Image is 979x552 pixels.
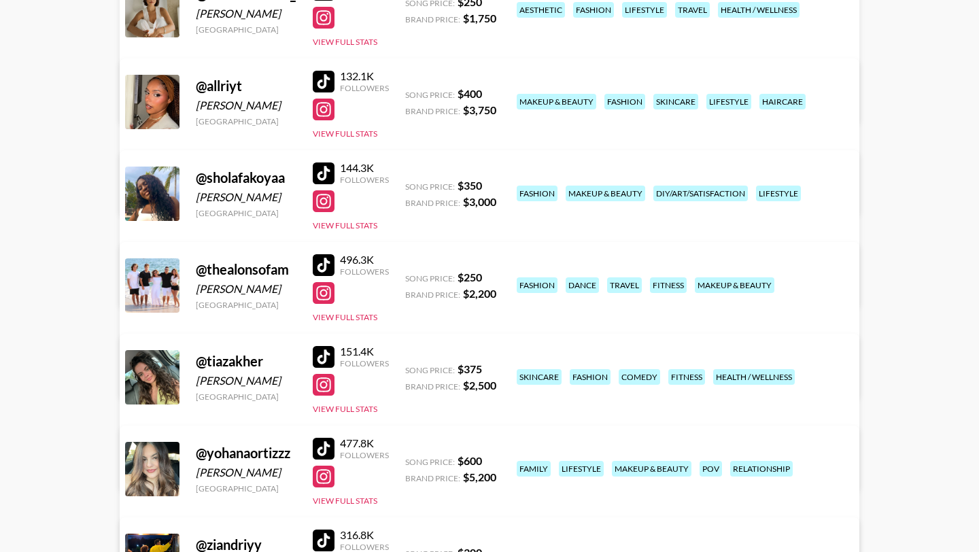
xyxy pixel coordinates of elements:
div: [PERSON_NAME] [196,466,296,479]
span: Song Price: [405,457,455,467]
button: View Full Stats [313,404,377,414]
div: dance [566,277,599,293]
div: Followers [340,83,389,93]
div: [GEOGRAPHIC_DATA] [196,208,296,218]
div: Followers [340,542,389,552]
div: 151.4K [340,345,389,358]
div: @ thealonsofam [196,261,296,278]
div: fitness [668,369,705,385]
div: makeup & beauty [695,277,774,293]
div: Followers [340,266,389,277]
div: lifestyle [756,186,801,201]
button: View Full Stats [313,312,377,322]
span: Brand Price: [405,381,460,392]
strong: $ 1,750 [463,12,496,24]
div: [PERSON_NAME] [196,190,296,204]
strong: $ 375 [458,362,482,375]
div: [PERSON_NAME] [196,7,296,20]
div: [PERSON_NAME] [196,282,296,296]
strong: $ 400 [458,87,482,100]
div: @ allriyt [196,77,296,94]
div: skincare [517,369,562,385]
div: makeup & beauty [612,461,691,477]
span: Brand Price: [405,106,460,116]
div: fashion [517,277,557,293]
button: View Full Stats [313,128,377,139]
strong: $ 250 [458,271,482,283]
div: 144.3K [340,161,389,175]
span: Brand Price: [405,290,460,300]
div: [GEOGRAPHIC_DATA] [196,24,296,35]
div: 477.8K [340,436,389,450]
div: travel [675,2,710,18]
strong: $ 2,500 [463,379,496,392]
strong: $ 5,200 [463,470,496,483]
span: Brand Price: [405,198,460,208]
div: @ tiazakher [196,353,296,370]
div: diy/art/satisfaction [653,186,748,201]
strong: $ 3,000 [463,195,496,208]
div: fashion [573,2,614,18]
div: travel [607,277,642,293]
div: [PERSON_NAME] [196,374,296,387]
div: Followers [340,175,389,185]
div: pov [700,461,722,477]
div: fitness [650,277,687,293]
div: [GEOGRAPHIC_DATA] [196,116,296,126]
button: View Full Stats [313,220,377,230]
div: [GEOGRAPHIC_DATA] [196,300,296,310]
span: Brand Price: [405,473,460,483]
div: fashion [604,94,645,109]
div: makeup & beauty [566,186,645,201]
div: Followers [340,450,389,460]
div: aesthetic [517,2,565,18]
div: relationship [730,461,793,477]
span: Song Price: [405,273,455,283]
div: makeup & beauty [517,94,596,109]
div: 132.1K [340,69,389,83]
span: Song Price: [405,182,455,192]
button: View Full Stats [313,37,377,47]
button: View Full Stats [313,496,377,506]
div: @ yohanaortizzz [196,445,296,462]
span: Song Price: [405,365,455,375]
strong: $ 600 [458,454,482,467]
div: haircare [759,94,806,109]
span: Song Price: [405,90,455,100]
div: [GEOGRAPHIC_DATA] [196,392,296,402]
div: lifestyle [706,94,751,109]
div: lifestyle [622,2,667,18]
strong: $ 2,200 [463,287,496,300]
div: fashion [570,369,611,385]
div: health / wellness [713,369,795,385]
div: comedy [619,369,660,385]
div: 496.3K [340,253,389,266]
div: 316.8K [340,528,389,542]
div: fashion [517,186,557,201]
div: Followers [340,358,389,368]
div: [GEOGRAPHIC_DATA] [196,483,296,494]
div: lifestyle [559,461,604,477]
div: health / wellness [718,2,800,18]
div: @ sholafakoyaa [196,169,296,186]
strong: $ 3,750 [463,103,496,116]
div: family [517,461,551,477]
div: skincare [653,94,698,109]
strong: $ 350 [458,179,482,192]
div: [PERSON_NAME] [196,99,296,112]
span: Brand Price: [405,14,460,24]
